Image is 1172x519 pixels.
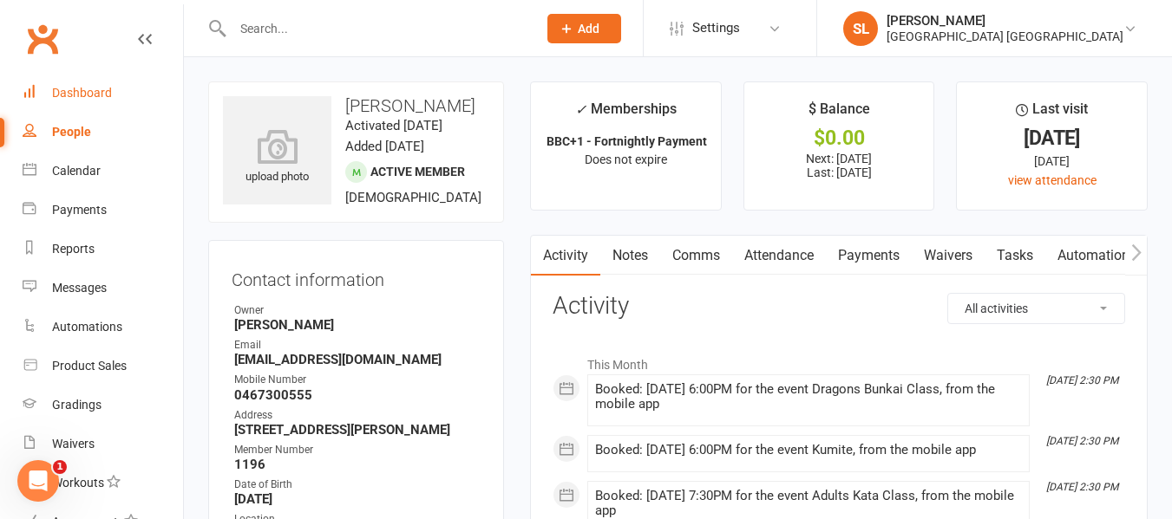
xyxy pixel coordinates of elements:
[1046,481,1118,493] i: [DATE] 2:30 PM
[234,407,481,424] div: Address
[234,317,481,333] strong: [PERSON_NAME]
[912,236,985,276] a: Waivers
[234,352,481,367] strong: [EMAIL_ADDRESS][DOMAIN_NAME]
[345,118,442,133] time: Activated [DATE]
[553,347,1125,374] li: This Month
[760,129,919,147] div: $0.00
[52,242,95,256] div: Reports
[1046,374,1118,386] i: [DATE] 2:30 PM
[23,191,183,230] a: Payments
[345,190,481,205] span: [DEMOGRAPHIC_DATA]
[575,101,586,118] i: ✓
[370,165,465,178] span: Active member
[595,443,1022,457] div: Booked: [DATE] 6:00PM for the event Kumite, from the mobile app
[809,98,870,129] div: $ Balance
[345,139,424,154] time: Added [DATE]
[23,386,183,425] a: Gradings
[223,96,489,115] h3: [PERSON_NAME]
[531,236,600,276] a: Activity
[732,236,826,276] a: Attendance
[234,337,481,354] div: Email
[547,134,707,148] strong: BBC+1 - Fortnightly Payment
[547,14,621,43] button: Add
[52,203,107,217] div: Payments
[23,269,183,308] a: Messages
[595,489,1022,518] div: Booked: [DATE] 7:30PM for the event Adults Kata Class, from the mobile app
[660,236,732,276] a: Comms
[52,125,91,139] div: People
[52,476,104,490] div: Workouts
[23,464,183,503] a: Workouts
[23,347,183,386] a: Product Sales
[600,236,660,276] a: Notes
[52,320,122,334] div: Automations
[578,22,599,36] span: Add
[52,164,101,178] div: Calendar
[1046,435,1118,447] i: [DATE] 2:30 PM
[1016,98,1088,129] div: Last visit
[843,11,878,46] div: SL
[234,302,481,319] div: Owner
[21,17,64,61] a: Clubworx
[826,236,912,276] a: Payments
[234,372,481,388] div: Mobile Number
[760,152,919,179] p: Next: [DATE] Last: [DATE]
[575,98,677,130] div: Memberships
[52,398,101,412] div: Gradings
[234,491,481,507] strong: [DATE]
[23,308,183,347] a: Automations
[52,437,95,451] div: Waivers
[887,13,1123,29] div: [PERSON_NAME]
[52,281,107,295] div: Messages
[887,29,1123,44] div: [GEOGRAPHIC_DATA] [GEOGRAPHIC_DATA]
[23,74,183,113] a: Dashboard
[23,152,183,191] a: Calendar
[1008,173,1097,187] a: view attendance
[234,457,481,472] strong: 1196
[23,425,183,464] a: Waivers
[972,152,1131,171] div: [DATE]
[234,477,481,493] div: Date of Birth
[17,460,59,502] iframe: Intercom live chat
[23,113,183,152] a: People
[234,387,481,403] strong: 0467300555
[234,422,481,438] strong: [STREET_ADDRESS][PERSON_NAME]
[1045,236,1149,276] a: Automations
[692,9,740,48] span: Settings
[223,129,331,186] div: upload photo
[232,263,481,289] h3: Contact information
[234,442,481,458] div: Member Number
[53,460,67,474] span: 1
[52,86,112,100] div: Dashboard
[23,230,183,269] a: Reports
[985,236,1045,276] a: Tasks
[595,382,1022,412] div: Booked: [DATE] 6:00PM for the event Dragons Bunkai Class, from the mobile app
[52,359,127,373] div: Product Sales
[227,16,525,41] input: Search...
[585,152,667,166] span: Does not expire
[553,293,1125,320] h3: Activity
[972,129,1131,147] div: [DATE]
